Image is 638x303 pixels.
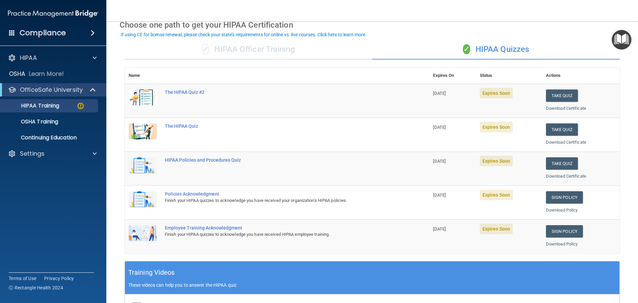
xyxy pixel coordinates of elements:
div: The HIPAA Quiz [165,123,396,129]
p: OSHA [9,70,26,78]
th: Actions [542,68,620,84]
p: OSHA Training [4,118,58,125]
p: HIPAA [20,54,37,62]
a: Privacy Policy [44,275,74,282]
th: Status [476,68,542,84]
a: Download Policy [546,241,578,246]
div: If using CE for license renewal, please check your state's requirements for online vs. live cours... [121,32,367,37]
p: HIPAA Training [4,102,59,109]
div: Choose one path to get your HIPAA Certification [120,15,625,35]
span: Expires Soon [480,122,513,132]
img: warning-circle.0cc9ac19.png [76,102,85,110]
span: ✓ [202,44,209,54]
span: [DATE] [433,125,446,130]
img: PMB logo [8,7,98,20]
div: Finish your HIPAA quizzes to acknowledge you have received HIPAA employee training. [165,230,396,238]
a: Download Certificate [546,140,586,145]
a: OfficeSafe University [8,86,96,94]
span: Ⓒ Rectangle Health 2024 [9,284,63,291]
span: [DATE] [433,159,446,164]
button: Take Quiz [546,157,578,170]
h4: Compliance [20,28,66,38]
span: [DATE] [433,227,446,231]
a: Sign Policy [546,191,583,204]
a: Settings [8,150,97,158]
div: Employee Training Acknowledgment [165,225,396,230]
div: HIPAA Policies and Procedures Quiz [165,157,396,163]
a: Terms of Use [9,275,36,282]
button: Open Resource Center [612,30,631,50]
button: Take Quiz [546,123,578,136]
th: Expires On [429,68,476,84]
span: ✓ [463,44,470,54]
a: Download Certificate [546,174,586,179]
p: These videos can help you to answer the HIPAA quiz [128,282,616,288]
a: Sign Policy [546,225,583,237]
h5: Training Videos [128,267,175,278]
p: Settings [20,150,45,158]
span: Expires Soon [480,224,513,234]
div: HIPAA Officer Training [125,40,372,60]
div: The HIPAA Quiz #2 [165,89,396,95]
p: OfficeSafe University [20,86,83,94]
div: HIPAA Quizzes [372,40,620,60]
button: Take Quiz [546,89,578,102]
div: Policies Acknowledgment [165,191,396,197]
span: Expires Soon [480,156,513,166]
th: Name [125,68,161,84]
p: Continuing Education [4,134,95,141]
span: Expires Soon [480,88,513,98]
a: Download Certificate [546,106,586,111]
p: Learn More! [29,70,64,78]
span: [DATE] [433,91,446,96]
a: HIPAA [8,54,97,62]
span: Expires Soon [480,190,513,200]
button: If using CE for license renewal, please check your state's requirements for online vs. live cours... [120,31,368,38]
span: [DATE] [433,193,446,198]
div: Finish your HIPAA quizzes to acknowledge you have received your organization’s HIPAA policies. [165,197,396,205]
a: Download Policy [546,208,578,213]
